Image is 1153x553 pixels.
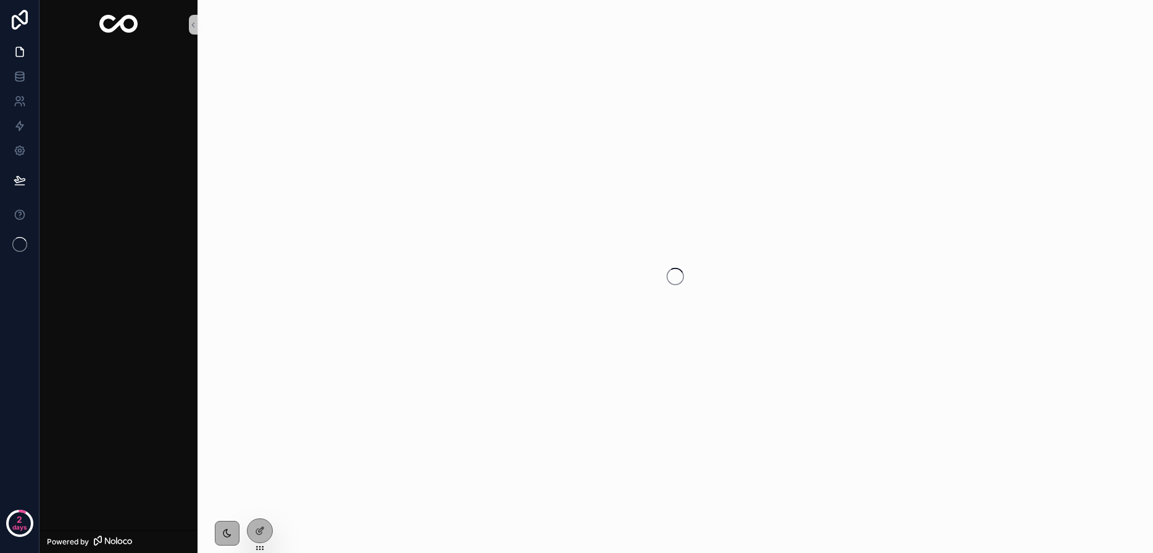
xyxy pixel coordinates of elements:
p: 2 [17,513,22,526]
a: Powered by [40,530,198,553]
div: scrollable content [40,49,198,72]
img: App logo [99,15,138,35]
p: days [12,518,27,536]
span: Powered by [47,537,89,547]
